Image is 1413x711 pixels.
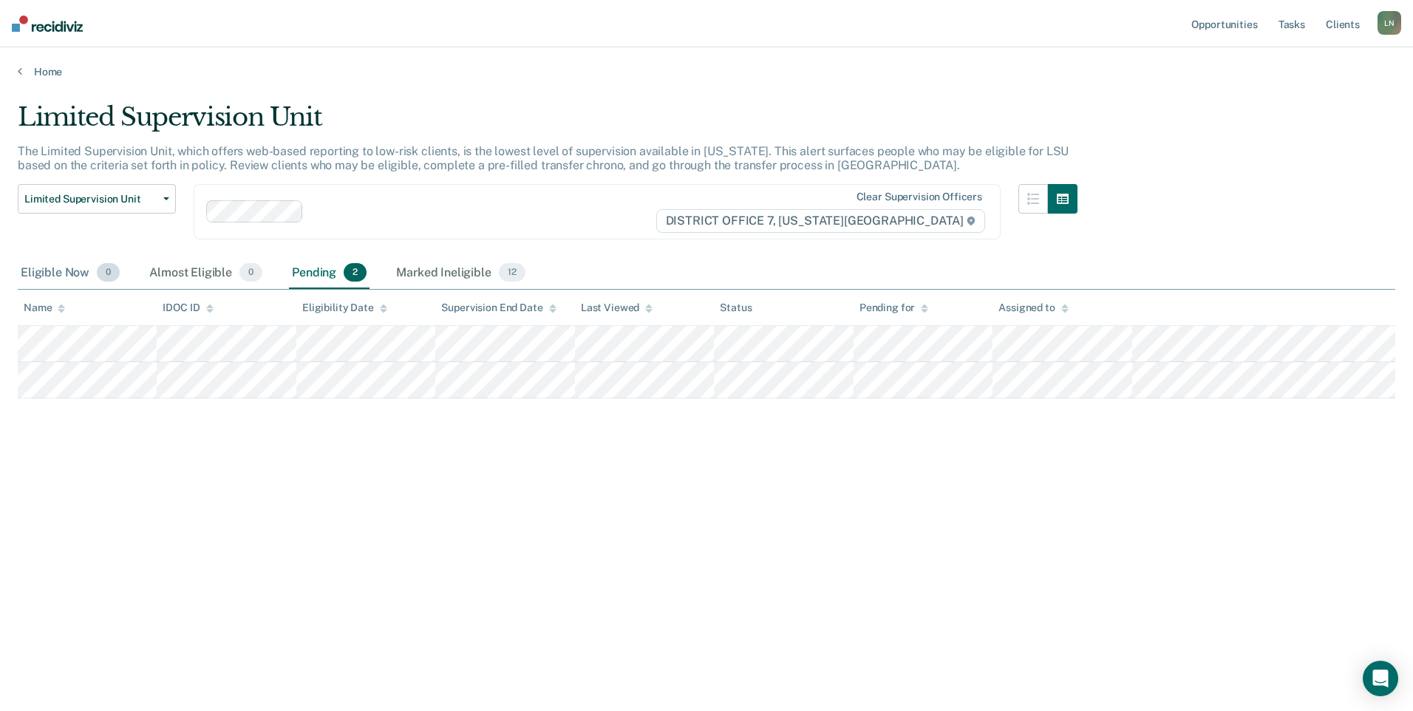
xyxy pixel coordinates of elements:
span: 2 [344,263,367,282]
button: LN [1378,11,1401,35]
div: Marked Ineligible12 [393,257,528,290]
div: Last Viewed [581,302,653,314]
div: Almost Eligible0 [146,257,265,290]
div: IDOC ID [163,302,213,314]
span: 12 [499,263,525,282]
div: Status [720,302,752,314]
div: Eligibility Date [302,302,387,314]
span: Limited Supervision Unit [24,193,157,205]
div: Limited Supervision Unit [18,102,1077,144]
img: Recidiviz [12,16,83,32]
p: The Limited Supervision Unit, which offers web-based reporting to low-risk clients, is the lowest... [18,144,1069,172]
button: Limited Supervision Unit [18,184,176,214]
div: Supervision End Date [441,302,556,314]
div: Clear supervision officers [857,191,982,203]
div: Open Intercom Messenger [1363,661,1398,696]
span: 0 [97,263,120,282]
span: DISTRICT OFFICE 7, [US_STATE][GEOGRAPHIC_DATA] [656,209,985,233]
span: 0 [239,263,262,282]
div: L N [1378,11,1401,35]
div: Pending2 [289,257,370,290]
div: Pending for [859,302,928,314]
div: Assigned to [998,302,1068,314]
div: Name [24,302,65,314]
div: Eligible Now0 [18,257,123,290]
a: Home [18,65,1395,78]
